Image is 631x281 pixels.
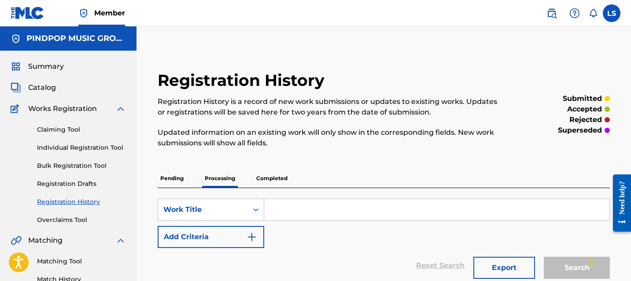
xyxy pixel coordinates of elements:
iframe: Chat Widget [587,239,631,281]
span: Matching [28,235,63,246]
span: Catalog [28,82,56,93]
p: Pending [158,169,186,188]
a: Claiming Tool [37,125,126,134]
a: Bulk Registration Tool [37,161,126,170]
p: Completed [254,169,290,188]
div: Drag [590,248,595,274]
p: superseded [558,125,602,136]
a: Overclaims Tool [37,215,126,225]
button: Export [473,257,535,279]
img: Catalog [11,82,21,93]
p: accepted [567,104,602,115]
h5: PINDPOP MUSIC GROUP [26,33,126,44]
img: MLC Logo [11,7,44,19]
button: Add Criteria [158,226,264,248]
a: SummarySummary [11,61,64,72]
div: User Menu [603,4,620,22]
p: Processing [202,169,238,188]
div: Notifications [589,9,598,18]
h2: Registration History [158,70,329,90]
img: Matching [11,235,22,246]
span: Works Registration [28,104,97,114]
img: help [569,8,580,18]
img: 9d2ae6d4665cec9f34b9.svg [247,232,257,242]
p: Updated information on an existing work will only show in the corresponding fields. New work subm... [158,127,506,148]
img: Works Registration [11,104,22,114]
a: Public Search [543,4,561,22]
iframe: Resource Center [606,168,631,239]
a: CatalogCatalog [11,82,56,93]
img: Summary [11,61,21,72]
a: Registration History [37,197,126,207]
div: Work Title [163,204,243,215]
span: Member [94,8,125,18]
div: Help [566,4,583,22]
span: Summary [28,61,64,72]
a: Individual Registration Tool [37,143,126,152]
img: search [546,8,557,18]
img: Top Rightsholder [78,8,89,18]
a: Registration Drafts [37,179,126,189]
img: Accounts [11,33,21,44]
p: rejected [569,115,602,125]
p: Registration History is a record of new work submissions or updates to existing works. Updates or... [158,96,506,118]
img: expand [115,235,126,246]
a: Matching Tool [37,257,126,266]
p: submitted [563,93,602,104]
img: expand [115,104,126,114]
